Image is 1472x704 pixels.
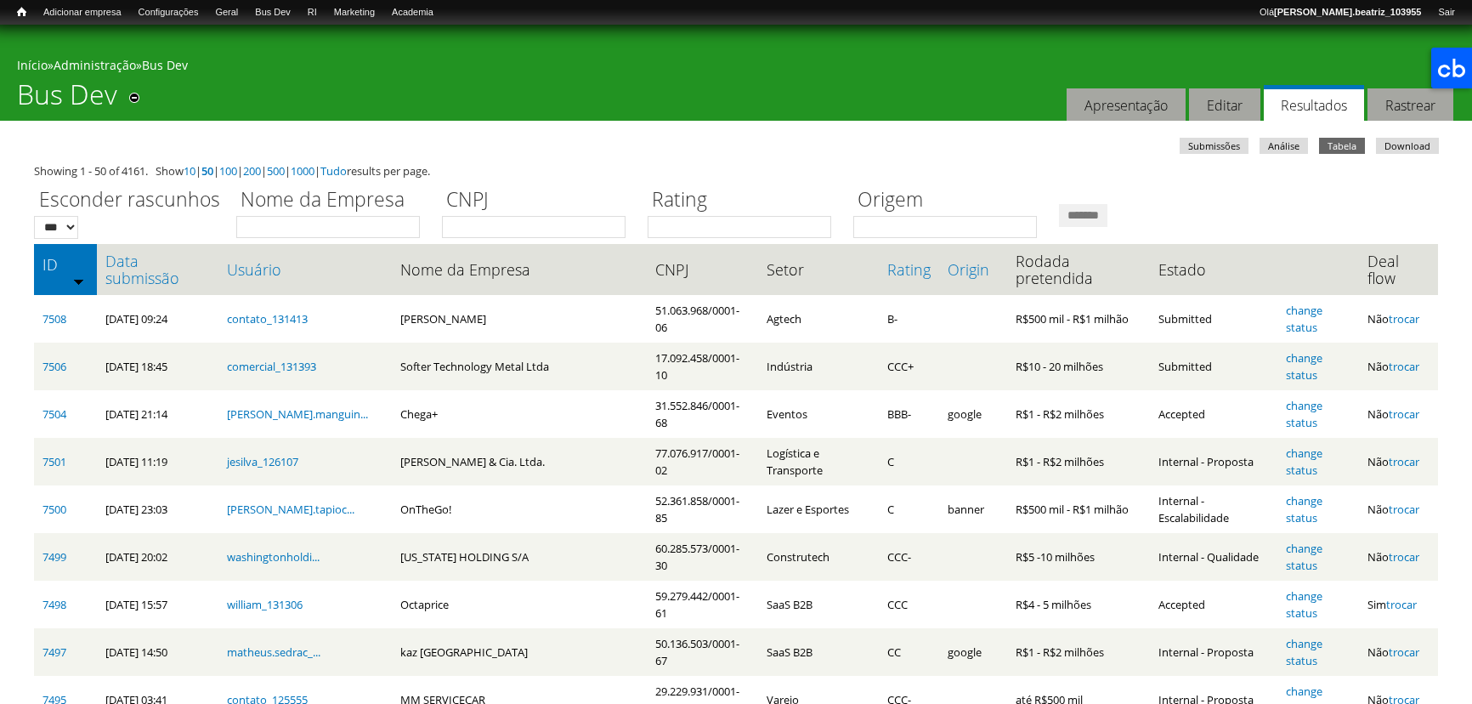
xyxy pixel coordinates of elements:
[1150,390,1277,438] td: Accepted
[879,438,939,485] td: C
[17,57,1455,78] div: » »
[758,581,880,628] td: SaaS B2B
[392,438,647,485] td: [PERSON_NAME] & Cia. Ltda.
[243,163,261,179] a: 200
[1007,438,1150,485] td: R$1 - R$2 milhões
[1007,390,1150,438] td: R$1 - R$2 milhões
[647,628,758,676] td: 50.136.503/0001-67
[73,275,84,287] img: ordem crescente
[648,185,842,216] label: Rating
[1359,390,1438,438] td: Não
[1359,244,1438,295] th: Deal flow
[647,533,758,581] td: 60.285.573/0001-30
[392,581,647,628] td: Octaprice
[227,261,383,278] a: Usuário
[647,438,758,485] td: 77.076.917/0001-02
[1007,581,1150,628] td: R$4 - 5 milhões
[17,6,26,18] span: Início
[1359,343,1438,390] td: Não
[758,628,880,676] td: SaaS B2B
[758,533,880,581] td: Construtech
[948,261,999,278] a: Origin
[1286,398,1322,430] a: change status
[1274,7,1421,17] strong: [PERSON_NAME].beatriz_103955
[1067,88,1186,122] a: Apresentação
[1264,85,1364,122] a: Resultados
[227,454,298,469] a: jesilva_126107
[758,295,880,343] td: Agtech
[1286,588,1322,621] a: change status
[879,533,939,581] td: CCC-
[1150,343,1277,390] td: Submitted
[1376,138,1439,154] a: Download
[758,438,880,485] td: Logística e Transporte
[184,163,195,179] a: 10
[1286,541,1322,573] a: change status
[42,359,66,374] a: 7506
[392,390,647,438] td: Chega+
[1007,533,1150,581] td: R$5 -10 milhões
[42,644,66,660] a: 7497
[227,644,320,660] a: matheus.sedrac_...
[1430,4,1464,21] a: Sair
[42,311,66,326] a: 7508
[647,390,758,438] td: 31.552.846/0001-68
[97,581,218,628] td: [DATE] 15:57
[1150,295,1277,343] td: Submitted
[1389,454,1419,469] a: trocar
[879,343,939,390] td: CCC+
[1150,485,1277,533] td: Internal - Escalabilidade
[227,359,316,374] a: comercial_131393
[758,390,880,438] td: Eventos
[1007,343,1150,390] td: R$10 - 20 milhões
[392,628,647,676] td: kaz [GEOGRAPHIC_DATA]
[17,57,48,73] a: Início
[647,295,758,343] td: 51.063.968/0001-06
[130,4,207,21] a: Configurações
[1359,438,1438,485] td: Não
[1150,244,1277,295] th: Estado
[326,4,383,21] a: Marketing
[879,485,939,533] td: C
[227,597,303,612] a: william_131306
[97,628,218,676] td: [DATE] 14:50
[1286,350,1322,383] a: change status
[1286,493,1322,525] a: change status
[42,256,88,273] a: ID
[299,4,326,21] a: RI
[1007,244,1150,295] th: Rodada pretendida
[1251,4,1430,21] a: Olá[PERSON_NAME].beatriz_103955
[42,549,66,565] a: 7499
[647,485,758,533] td: 52.361.858/0001-85
[442,185,637,216] label: CNPJ
[392,244,647,295] th: Nome da Empresa
[1389,502,1419,517] a: trocar
[392,343,647,390] td: Softer Technology Metal Ltda
[1260,138,1308,154] a: Análise
[207,4,246,21] a: Geral
[1367,88,1453,122] a: Rastrear
[1359,485,1438,533] td: Não
[227,502,354,517] a: [PERSON_NAME].tapioc...
[1286,446,1322,478] a: change status
[291,163,314,179] a: 1000
[97,438,218,485] td: [DATE] 11:19
[42,406,66,422] a: 7504
[34,185,225,216] label: Esconder rascunhos
[97,390,218,438] td: [DATE] 21:14
[42,454,66,469] a: 7501
[392,485,647,533] td: OnTheGo!
[1286,303,1322,335] a: change status
[227,311,308,326] a: contato_131413
[105,253,210,287] a: Data submissão
[219,163,237,179] a: 100
[236,185,431,216] label: Nome da Empresa
[1150,581,1277,628] td: Accepted
[1150,438,1277,485] td: Internal - Proposta
[34,162,1438,179] div: Showing 1 - 50 of 4161. Show | | | | | | results per page.
[227,406,368,422] a: [PERSON_NAME].manguin...
[1286,636,1322,668] a: change status
[320,163,347,179] a: Tudo
[939,485,1007,533] td: banner
[1389,406,1419,422] a: trocar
